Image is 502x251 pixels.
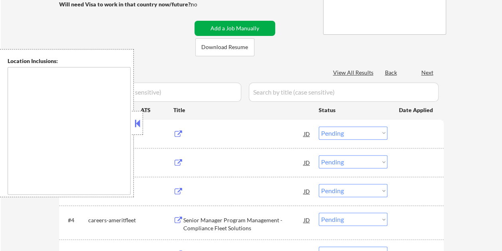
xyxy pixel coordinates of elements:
div: JD [303,184,311,198]
div: Location Inclusions: [8,57,131,65]
div: JD [303,155,311,170]
strong: Will need Visa to work in that country now/future?: [59,1,192,8]
button: Add a Job Manually [194,21,275,36]
div: Date Applied [399,106,434,114]
div: Title [173,106,311,114]
div: View All Results [333,69,376,77]
div: careers-ameritfleet [88,216,141,224]
div: JD [303,213,311,227]
div: ATS [141,106,173,114]
input: Search by title (case sensitive) [249,83,439,102]
div: #4 [68,216,82,224]
button: Download Resume [195,38,254,56]
div: no [191,0,214,8]
div: Back [385,69,398,77]
div: Next [421,69,434,77]
div: JD [303,126,311,141]
div: Status [319,103,387,117]
div: Senior Manager Program Management - Compliance Fleet Solutions [183,216,304,232]
input: Search by company (case sensitive) [62,83,241,102]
